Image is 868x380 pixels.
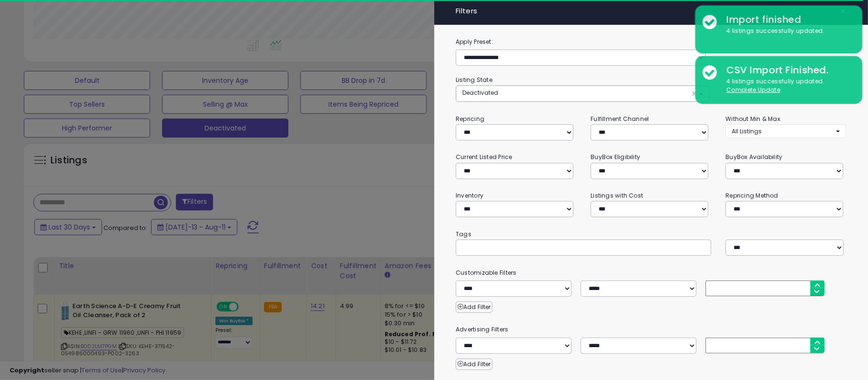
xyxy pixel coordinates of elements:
[456,301,492,313] button: Add Filter
[456,86,709,101] button: Deactivated ×
[840,5,846,18] span: ×
[719,13,855,27] div: Import finished
[449,324,853,335] small: Advertising Filters
[456,359,492,370] button: Add Filter
[836,5,850,18] button: ×
[719,27,855,36] div: 4 listings successfully updated.
[449,268,853,278] small: Customizable Filters
[591,115,649,123] small: Fulfillment Channel
[462,89,498,97] span: Deactivated
[719,77,855,95] div: 4 listings successfully updated.
[456,76,492,84] small: Listing State
[449,229,853,240] small: Tags
[725,124,846,138] button: All Listings
[719,63,855,77] div: CSV Import Finished.
[725,115,780,123] small: Without Min & Max
[732,127,762,135] span: All Listings
[725,191,778,200] small: Repricing Method
[591,153,640,161] small: BuyBox Eligibility
[456,115,484,123] small: Repricing
[456,191,483,200] small: Inventory
[591,191,643,200] small: Listings with Cost
[691,89,697,99] span: ×
[456,153,512,161] small: Current Listed Price
[725,153,782,161] small: BuyBox Availability
[726,86,780,94] u: Complete Update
